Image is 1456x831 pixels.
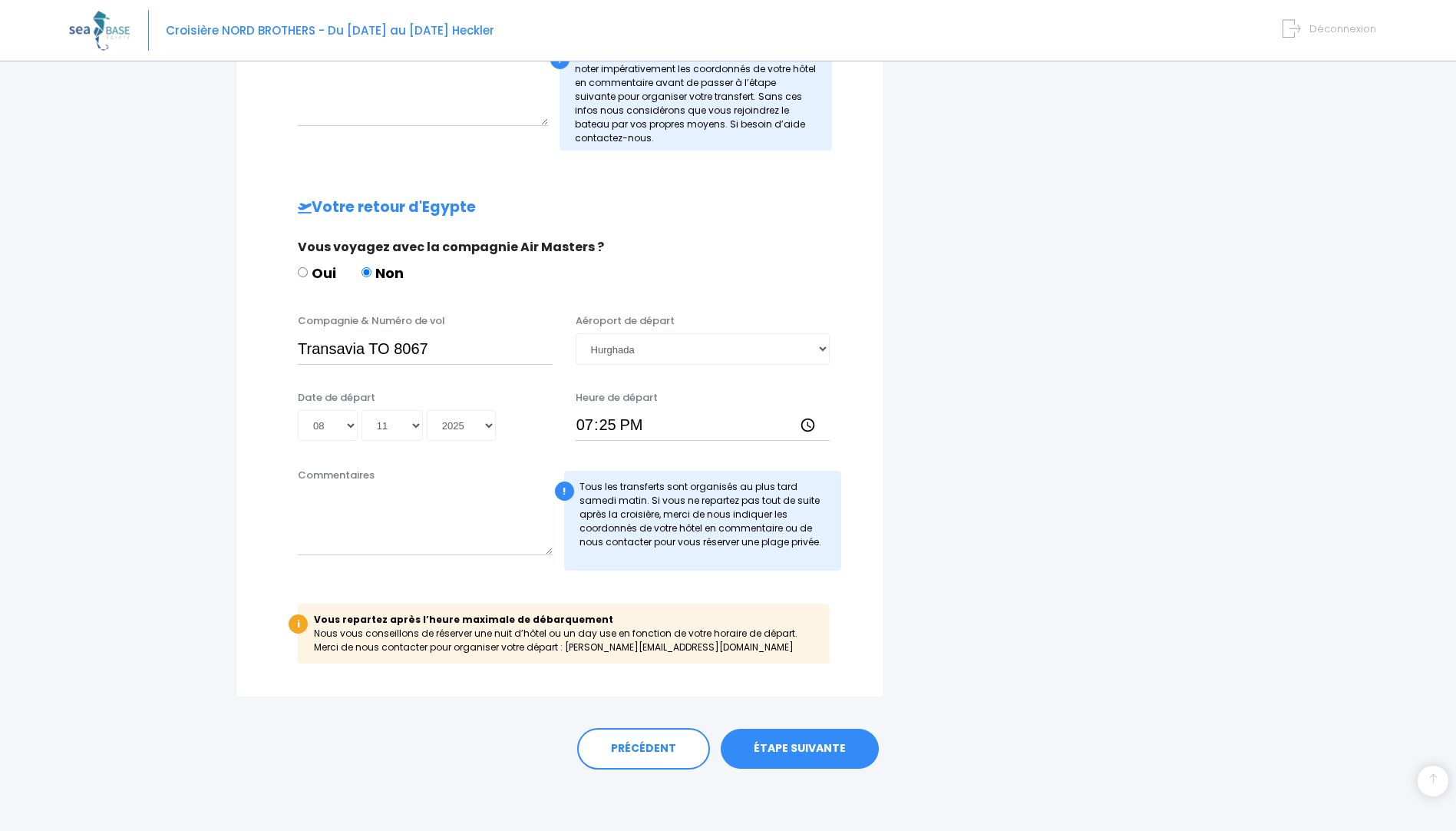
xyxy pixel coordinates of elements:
[298,390,375,406] label: Date de départ
[576,313,675,329] label: Aéroport de départ
[298,468,375,483] label: Commentaires
[555,482,574,501] div: !
[298,267,308,277] input: Oui
[298,313,445,329] label: Compagnie & Numéro de vol
[576,390,658,406] label: Heure de départ
[289,614,308,634] div: i
[362,267,371,277] input: Non
[577,728,710,770] a: PRÉCÉDENT
[560,39,833,151] div: Si votre vol atterri avant samedi midi : merci de noter impérativement les coordonnés de votre hô...
[362,263,404,283] label: Non
[267,199,853,217] h2: Votre retour d'Egypte
[298,604,830,664] div: Nous vous conseillons de réserver une nuit d’hôtel ou un day use en fonction de votre horaire de ...
[298,238,604,256] span: Vous voyagez avec la compagnie Air Masters ?
[314,613,613,626] b: Vous repartez après l’heure maximale de débarquement
[298,263,336,283] label: Oui
[1309,22,1376,36] span: Déconnexion
[721,729,879,769] a: ÉTAPE SUIVANTE
[564,471,842,571] div: Tous les transferts sont organisés au plus tard samedi matin. Si vous ne repartez pas tout de sui...
[166,22,494,38] span: Croisière NORD BROTHERS - Du [DATE] au [DATE] Heckler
